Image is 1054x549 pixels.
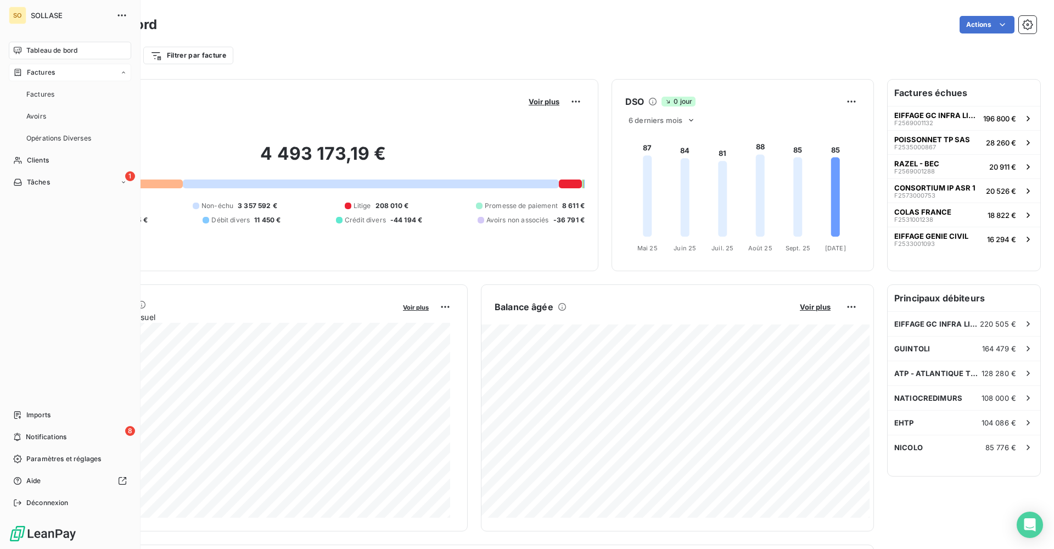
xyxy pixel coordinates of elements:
span: SOLLASE [31,11,110,20]
span: Non-échu [201,201,233,211]
span: EIFFAGE GENIE CIVIL [894,232,968,240]
span: ATP - ATLANTIQUE TRAVAUX PUBLICS [894,369,982,378]
span: 28 260 € [986,138,1016,147]
span: 16 294 € [987,235,1016,244]
span: 85 776 € [985,443,1016,452]
span: Tableau de bord [26,46,77,55]
span: 164 479 € [982,344,1016,353]
span: Factures [27,68,55,77]
span: 8 [125,426,135,436]
h6: DSO [625,95,644,108]
span: F2569001132 [894,120,933,126]
h6: Balance âgée [495,300,553,313]
div: SO [9,7,26,24]
span: 128 280 € [982,369,1016,378]
button: Voir plus [400,302,432,312]
span: Avoirs non associés [486,215,549,225]
span: 11 450 € [254,215,281,225]
span: 108 000 € [982,394,1016,402]
tspan: [DATE] [825,244,846,252]
h2: 4 493 173,19 € [62,143,585,176]
span: Crédit divers [345,215,386,225]
button: COLAS FRANCEF253100123818 822 € [888,203,1040,227]
span: EIFFAGE GC INFRA LINEAIRES [894,320,980,328]
span: F2573000753 [894,192,935,199]
button: Filtrer par facture [143,47,233,64]
span: 8 611 € [562,201,585,211]
span: Chiffre d'affaires mensuel [62,311,395,323]
button: EIFFAGE GC INFRA LINEAIRESF2569001132196 800 € [888,106,1040,130]
button: CONSORTIUM IP ASR 1F257300075320 526 € [888,178,1040,203]
span: Débit divers [211,215,250,225]
div: Open Intercom Messenger [1017,512,1043,538]
span: 220 505 € [980,320,1016,328]
span: Paramètres et réglages [26,454,101,464]
span: 0 jour [661,97,696,107]
span: Clients [27,155,49,165]
span: 1 [125,171,135,181]
button: Actions [960,16,1014,33]
span: Déconnexion [26,498,69,508]
span: Imports [26,410,51,420]
span: Opérations Diverses [26,133,91,143]
tspan: Juin 25 [674,244,696,252]
img: Logo LeanPay [9,525,77,542]
span: 20 911 € [989,163,1016,171]
span: 20 526 € [986,187,1016,195]
span: EIFFAGE GC INFRA LINEAIRES [894,111,979,120]
tspan: Août 25 [748,244,772,252]
span: F2531001238 [894,216,933,223]
span: NATIOCREDIMURS [894,394,962,402]
a: Aide [9,472,131,490]
span: Aide [26,476,41,486]
span: 196 800 € [983,114,1016,123]
span: Litige [354,201,371,211]
button: Voir plus [797,302,834,312]
span: -36 791 € [553,215,585,225]
span: -44 194 € [390,215,422,225]
span: F2569001288 [894,168,935,175]
span: Voir plus [800,302,831,311]
span: 6 derniers mois [629,116,682,125]
tspan: Juil. 25 [711,244,733,252]
span: Avoirs [26,111,46,121]
button: POISSONNET TP SASF253500086728 260 € [888,130,1040,154]
span: Voir plus [403,304,429,311]
span: 3 357 592 € [238,201,277,211]
span: CONSORTIUM IP ASR 1 [894,183,975,192]
span: NICOLO [894,443,923,452]
tspan: Sept. 25 [786,244,810,252]
button: RAZEL - BECF256900128820 911 € [888,154,1040,178]
span: POISSONNET TP SAS [894,135,970,144]
tspan: Mai 25 [637,244,658,252]
button: EIFFAGE GENIE CIVILF253300109316 294 € [888,227,1040,251]
span: Voir plus [529,97,559,106]
span: Factures [26,89,54,99]
span: Tâches [27,177,50,187]
span: 104 086 € [982,418,1016,427]
h6: Principaux débiteurs [888,285,1040,311]
span: 18 822 € [988,211,1016,220]
button: Voir plus [525,97,563,107]
span: RAZEL - BEC [894,159,939,168]
span: GUINTOLI [894,344,930,353]
span: EHTP [894,418,914,427]
span: F2535000867 [894,144,936,150]
span: F2533001093 [894,240,935,247]
span: COLAS FRANCE [894,208,951,216]
span: Promesse de paiement [485,201,558,211]
span: Notifications [26,432,66,442]
h6: Factures échues [888,80,1040,106]
span: 208 010 € [375,201,408,211]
